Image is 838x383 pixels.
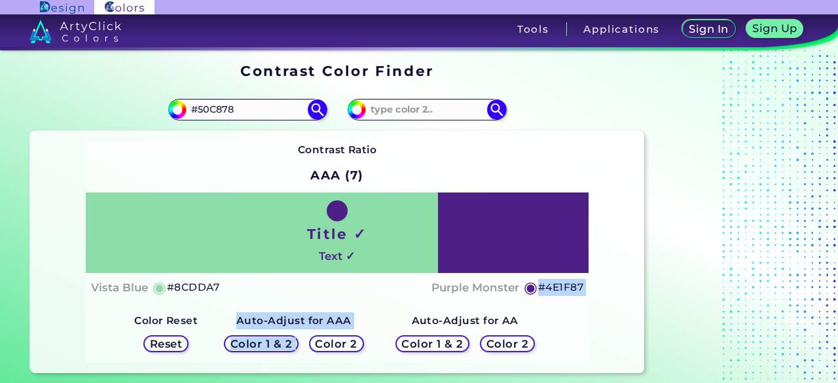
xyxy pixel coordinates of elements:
[649,58,813,378] iframe: Advertisement
[691,24,727,34] h5: Sign In
[538,279,583,296] h5: #4E1F87
[524,280,538,295] h5: ◉
[488,338,527,348] h5: Color 2
[404,338,460,348] h5: Color 1 & 2
[412,314,519,327] strong: Auto-Adjust for AA
[240,61,433,81] h1: Contrast Color Finder
[319,247,355,266] h4: Text ✓
[685,21,733,38] a: Sign In
[583,24,660,34] h3: Applications
[298,143,377,156] strong: Contrast Ratio
[29,20,122,43] img: logo_artyclick_colors_white.svg
[167,279,219,296] h5: #8CDDA7
[91,278,148,297] h4: Vista Blue
[487,100,507,119] img: icon search
[366,101,488,119] input: type color 2..
[151,338,181,348] h5: Reset
[317,338,355,348] h5: Color 2
[308,100,327,119] img: icon search
[236,314,352,327] strong: Auto-Adjust for AAA
[134,314,198,327] strong: Color Reset
[431,278,519,297] h4: Purple Monster
[754,24,795,33] h5: Sign Up
[748,21,801,38] a: Sign Up
[40,1,84,14] img: ArtyClick Design logo
[517,24,549,34] h3: Tools
[153,280,167,295] h5: ◉
[233,338,289,348] h5: Color 1 & 2
[304,161,369,190] h2: AAA (7)
[307,224,367,244] h1: Title ✓
[187,101,308,119] input: type color 1..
